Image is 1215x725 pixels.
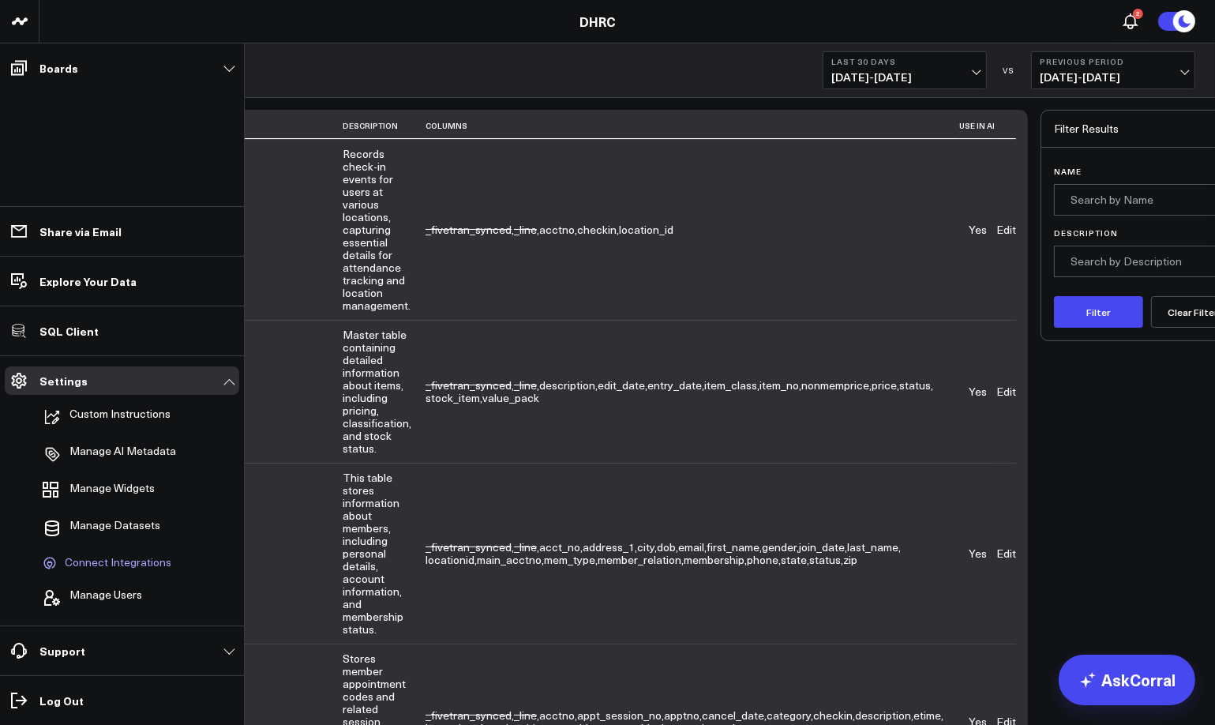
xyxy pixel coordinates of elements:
[598,378,645,393] span: edit_date
[647,378,702,393] span: entry_date
[39,694,84,707] p: Log Out
[799,539,847,554] span: ,
[847,539,901,554] span: ,
[678,539,707,554] span: ,
[426,708,514,723] span: ,
[343,320,426,463] td: Master table containing detailed information about items, including pricing, classification, and ...
[847,539,898,554] span: last_name
[1133,9,1143,19] div: 2
[426,390,480,405] span: stock_item
[843,552,857,567] span: zip
[579,13,616,30] a: DHRC
[767,708,813,723] span: ,
[539,708,577,723] span: ,
[69,588,142,607] span: Manage Users
[664,708,699,723] span: apptno
[426,539,514,554] span: ,
[539,708,575,723] span: acctno
[577,222,617,237] span: checkin
[996,546,1016,561] a: Edit
[704,378,757,393] span: item_class
[1059,655,1195,705] a: AskCorral
[343,463,426,644] td: This table stores information about members, including personal details, account information, and...
[801,378,869,393] span: nonmemprice
[704,378,759,393] span: ,
[781,552,807,567] span: state
[69,408,171,426] p: Custom Instructions
[702,708,767,723] span: ,
[872,378,899,393] span: ,
[343,139,426,320] td: Records check-in events for users at various locations, capturing essential details for attendanc...
[959,113,996,139] th: Use in AI
[899,378,931,393] span: status
[36,580,142,615] button: Manage Users
[36,437,192,471] a: Manage AI Metadata
[598,552,684,567] span: ,
[598,378,647,393] span: ,
[426,552,474,567] span: locationid
[426,552,477,567] span: ,
[619,222,673,237] span: location_id
[514,378,539,393] span: ,
[747,552,778,567] span: phone
[759,378,799,393] span: item_no
[39,225,122,238] p: Share via Email
[823,51,987,89] button: Last 30 Days[DATE]-[DATE]
[813,708,855,723] span: ,
[831,57,978,66] b: Last 30 Days
[426,222,512,237] span: _fivetran_synced
[767,708,811,723] span: category
[426,708,512,723] span: _fivetran_synced
[583,539,635,554] span: address_1
[899,378,933,393] span: ,
[514,378,537,393] span: _line
[426,378,514,393] span: ,
[39,275,137,287] p: Explore Your Data
[809,552,841,567] span: status
[544,552,598,567] span: ,
[514,708,539,723] span: ,
[959,320,996,463] td: Yes
[5,686,239,715] a: Log Out
[702,708,764,723] span: cancel_date
[583,539,637,554] span: ,
[539,539,580,554] span: acct_no
[477,552,542,567] span: main_acctno
[426,390,482,405] span: ,
[577,222,619,237] span: ,
[426,222,514,237] span: ,
[855,708,913,723] span: ,
[39,62,78,74] p: Boards
[913,708,941,723] span: etime
[831,71,978,84] span: [DATE] - [DATE]
[781,552,809,567] span: ,
[801,378,872,393] span: ,
[684,552,744,567] span: membership
[707,539,759,554] span: first_name
[1040,57,1187,66] b: Previous Period
[544,552,595,567] span: mem_type
[855,708,911,723] span: description
[539,378,598,393] span: ,
[1054,296,1143,328] button: Filter
[514,708,537,723] span: _line
[577,708,664,723] span: ,
[426,113,959,139] th: Columns
[959,139,996,320] td: Yes
[747,552,781,567] span: ,
[959,463,996,644] td: Yes
[39,644,85,657] p: Support
[514,539,539,554] span: ,
[995,66,1023,75] div: VS
[36,400,171,434] button: Custom Instructions
[69,482,155,501] span: Manage Widgets
[1040,71,1187,84] span: [DATE] - [DATE]
[664,708,702,723] span: ,
[69,519,160,538] span: Manage Datasets
[647,378,704,393] span: ,
[69,445,176,464] p: Manage AI Metadata
[36,474,192,509] a: Manage Widgets
[426,378,512,393] span: _fivetran_synced
[657,539,676,554] span: dob
[996,384,1016,399] a: Edit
